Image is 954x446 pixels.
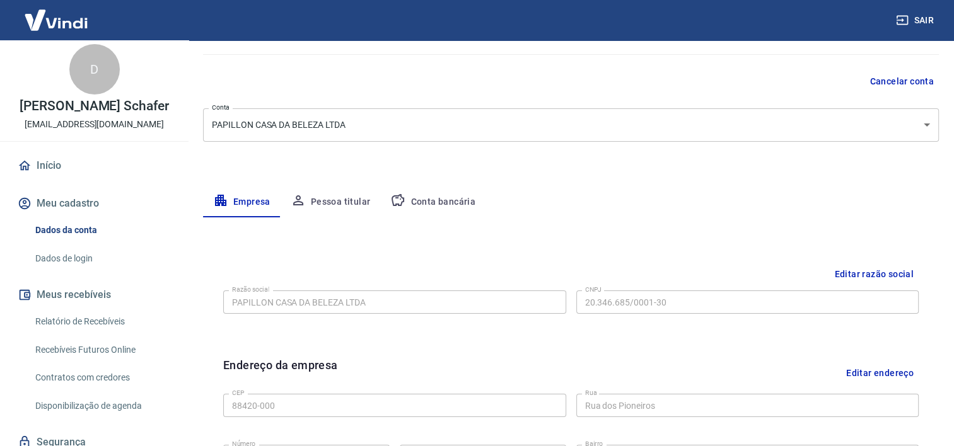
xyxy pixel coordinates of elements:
div: D [69,44,120,94]
label: Razão social [232,285,269,294]
button: Meus recebíveis [15,281,173,309]
label: CEP [232,388,244,397]
button: Sair [893,9,939,32]
h6: Endereço da empresa [223,357,338,389]
a: Contratos com credores [30,365,173,391]
label: Conta [212,103,230,112]
button: Editar endereço [841,357,919,389]
p: [EMAIL_ADDRESS][DOMAIN_NAME] [25,118,164,131]
button: Empresa [203,187,281,217]
button: Pessoa titular [281,187,381,217]
a: Disponibilização de agenda [30,393,173,419]
div: PAPILLON CASA DA BELEZA LTDA [203,108,939,142]
button: Cancelar conta [864,70,939,93]
p: [PERSON_NAME] Schafer [20,100,169,113]
a: Relatório de Recebíveis [30,309,173,334]
img: Vindi [15,1,97,39]
button: Conta bancária [380,187,486,217]
a: Início [15,152,173,180]
label: CNPJ [585,285,602,294]
a: Recebíveis Futuros Online [30,337,173,363]
label: Rua [585,388,597,397]
a: Dados de login [30,246,173,272]
button: Meu cadastro [15,190,173,217]
button: Editar razão social [829,263,919,286]
a: Dados da conta [30,217,173,243]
